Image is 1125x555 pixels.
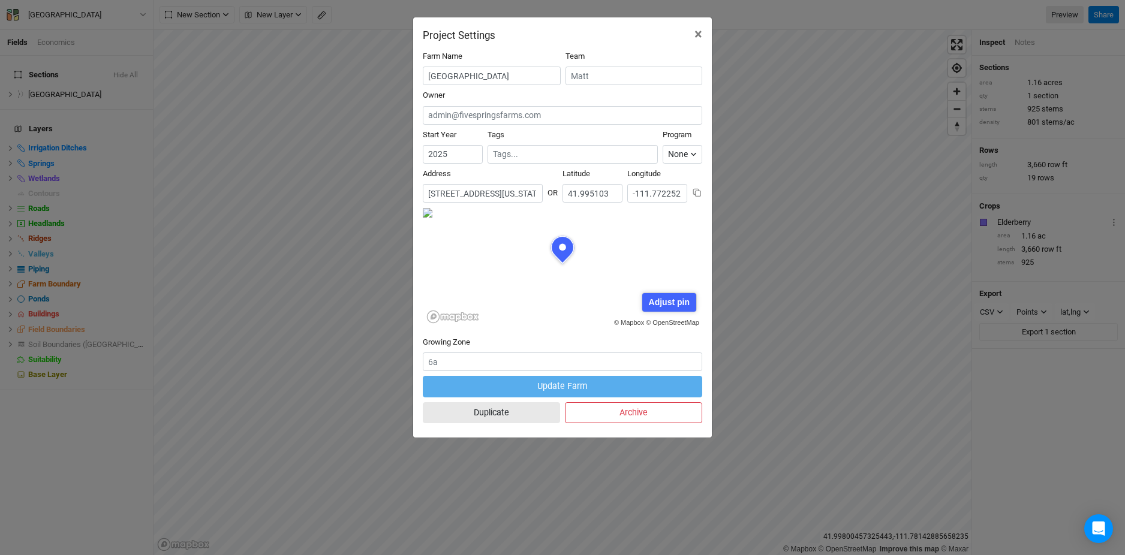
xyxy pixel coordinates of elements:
input: Longitude [627,184,687,203]
label: Farm Name [423,51,462,62]
div: Open Intercom Messenger [1084,514,1113,543]
input: Start Year [423,145,483,164]
button: Update Farm [423,376,702,397]
input: Project/Farm Name [423,67,561,85]
a: Mapbox logo [426,310,479,324]
input: admin@fivespringsfarms.com [423,106,702,125]
input: Matt [565,67,702,85]
h2: Project Settings [423,29,495,41]
input: Tags... [493,148,652,161]
button: None [663,145,702,164]
div: OR [548,178,558,198]
label: Growing Zone [423,337,470,348]
a: © Mapbox [614,319,644,326]
label: Team [565,51,585,62]
span: × [694,26,702,43]
label: Start Year [423,129,456,140]
label: Owner [423,90,445,101]
button: Archive [565,402,702,423]
button: Duplicate [423,402,560,423]
div: None [668,148,688,161]
input: 6a [423,352,702,371]
label: Longitude [627,168,661,179]
label: Latitude [562,168,590,179]
button: Close [685,17,712,51]
input: Address (123 James St...) [423,184,543,203]
button: Copy [692,188,702,198]
label: Program [663,129,691,140]
label: Tags [488,129,504,140]
a: © OpenStreetMap [646,319,699,326]
label: Address [423,168,451,179]
input: Latitude [562,184,622,203]
div: Adjust pin [642,293,696,312]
